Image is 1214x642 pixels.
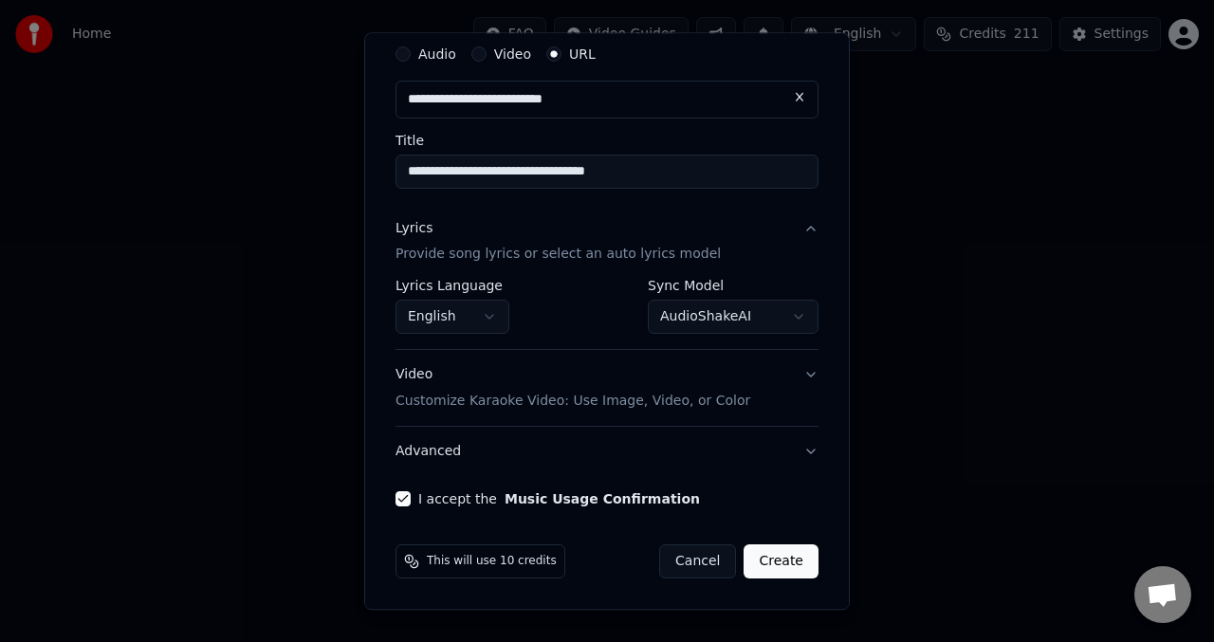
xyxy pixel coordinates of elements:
button: Cancel [659,545,736,579]
label: Lyrics Language [395,280,509,293]
button: LyricsProvide song lyrics or select an auto lyrics model [395,204,819,280]
span: This will use 10 credits [427,555,557,570]
label: Audio [418,47,456,61]
p: Customize Karaoke Video: Use Image, Video, or Color [395,393,750,412]
p: Provide song lyrics or select an auto lyrics model [395,246,721,265]
label: URL [569,47,596,61]
button: VideoCustomize Karaoke Video: Use Image, Video, or Color [395,351,819,427]
label: Sync Model [648,280,819,293]
button: Advanced [395,428,819,477]
button: I accept the [505,493,700,506]
label: Video [494,47,531,61]
div: LyricsProvide song lyrics or select an auto lyrics model [395,280,819,350]
label: Title [395,134,819,147]
label: I accept the [418,493,700,506]
div: Lyrics [395,219,432,238]
div: Video [395,366,750,412]
button: Create [744,545,819,579]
